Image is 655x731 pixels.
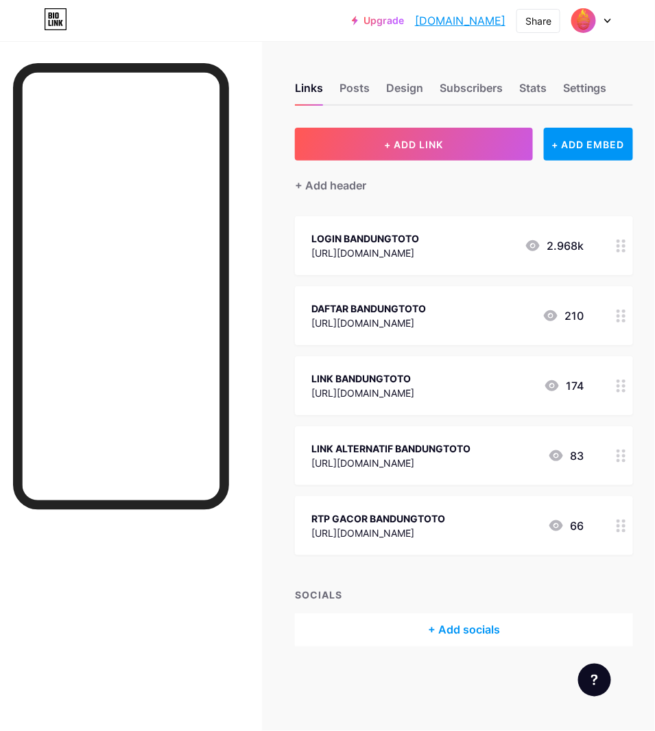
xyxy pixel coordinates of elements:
img: Bandung Banned [571,8,597,34]
div: Settings [563,80,607,104]
div: Stats [519,80,547,104]
div: 210 [543,308,584,324]
div: [URL][DOMAIN_NAME] [311,526,445,540]
div: [URL][DOMAIN_NAME] [311,386,414,400]
div: [URL][DOMAIN_NAME] [311,246,419,260]
div: Posts [340,80,370,104]
div: LINK BANDUNGTOTO [311,371,414,386]
div: 2.968k [525,237,584,254]
span: + ADD LINK [384,139,443,150]
div: + ADD EMBED [544,128,633,161]
div: SOCIALS [295,588,633,603]
div: LINK ALTERNATIF BANDUNGTOTO [311,441,471,456]
div: Share [525,14,551,28]
div: [URL][DOMAIN_NAME] [311,316,426,330]
a: [DOMAIN_NAME] [415,12,505,29]
div: DAFTAR BANDUNGTOTO [311,301,426,316]
div: LOGIN BANDUNGTOTO [311,231,419,246]
div: + Add socials [295,614,633,647]
div: [URL][DOMAIN_NAME] [311,456,471,470]
div: 83 [548,448,584,464]
div: RTP GACOR BANDUNGTOTO [311,511,445,526]
a: Upgrade [352,15,404,26]
div: Design [386,80,423,104]
div: Subscribers [440,80,503,104]
div: 174 [544,378,584,394]
div: Links [295,80,323,104]
div: 66 [548,518,584,534]
div: + Add header [295,177,366,194]
button: + ADD LINK [295,128,533,161]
